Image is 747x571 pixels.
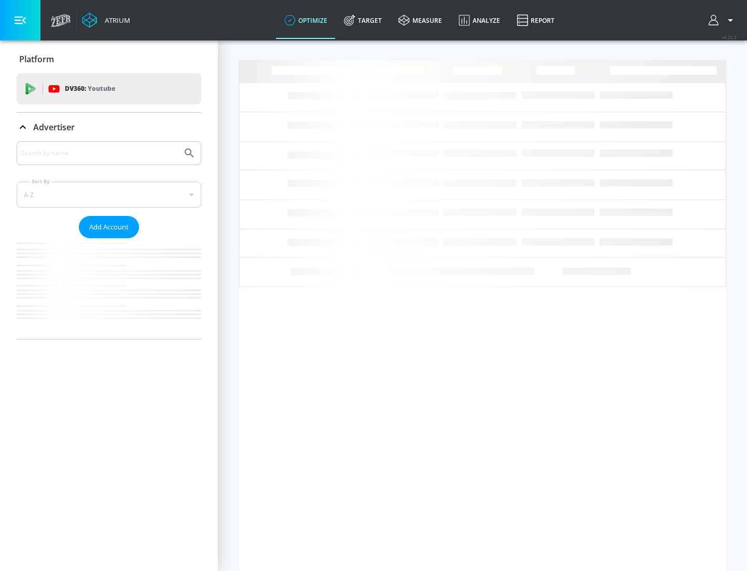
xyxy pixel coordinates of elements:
label: Sort By [30,178,52,185]
span: v 4.22.2 [722,34,737,40]
p: Advertiser [33,121,75,133]
a: measure [390,2,450,39]
a: Report [508,2,563,39]
a: optimize [276,2,336,39]
a: Target [336,2,390,39]
div: DV360: Youtube [17,73,201,104]
input: Search by name [21,146,178,160]
div: Platform [17,45,201,74]
div: A-Z [17,182,201,208]
button: Add Account [79,216,139,238]
a: Atrium [82,12,130,28]
p: DV360: [65,83,115,94]
a: Analyze [450,2,508,39]
p: Platform [19,53,54,65]
div: Advertiser [17,113,201,142]
p: Youtube [88,83,115,94]
nav: list of Advertiser [17,238,201,339]
div: Atrium [101,16,130,25]
div: Advertiser [17,141,201,339]
span: Add Account [89,221,129,233]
